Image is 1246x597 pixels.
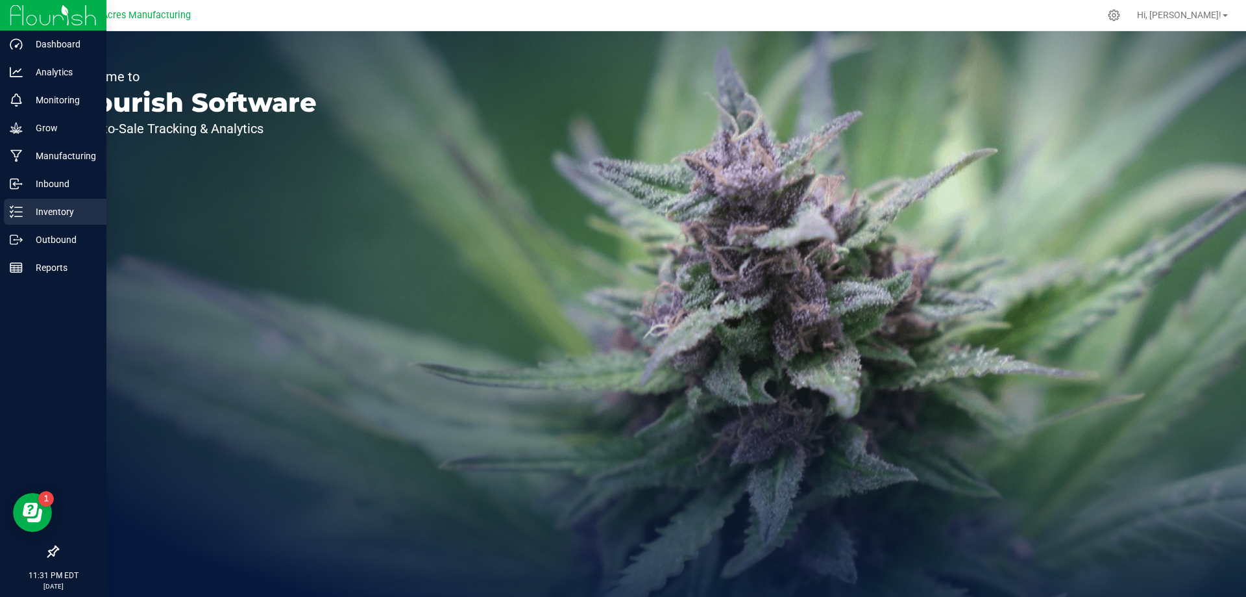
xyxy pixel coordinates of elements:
p: Flourish Software [70,90,317,116]
iframe: Resource center unread badge [38,491,54,507]
p: Inbound [23,176,101,192]
inline-svg: Grow [10,121,23,134]
p: Grow [23,120,101,136]
p: 11:31 PM EDT [6,570,101,581]
inline-svg: Inventory [10,205,23,218]
inline-svg: Dashboard [10,38,23,51]
p: Monitoring [23,92,101,108]
inline-svg: Outbound [10,233,23,246]
inline-svg: Reports [10,261,23,274]
span: Hi, [PERSON_NAME]! [1137,10,1221,20]
p: Seed-to-Sale Tracking & Analytics [70,122,317,135]
div: Manage settings [1106,9,1122,21]
p: Analytics [23,64,101,80]
iframe: Resource center [13,493,52,532]
p: Outbound [23,232,101,248]
p: Dashboard [23,36,101,52]
p: Manufacturing [23,148,101,164]
p: Welcome to [70,70,317,83]
p: [DATE] [6,581,101,591]
p: Inventory [23,204,101,220]
span: Green Acres Manufacturing [74,10,191,21]
inline-svg: Analytics [10,66,23,79]
inline-svg: Monitoring [10,94,23,107]
inline-svg: Inbound [10,177,23,190]
p: Reports [23,260,101,275]
inline-svg: Manufacturing [10,149,23,162]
